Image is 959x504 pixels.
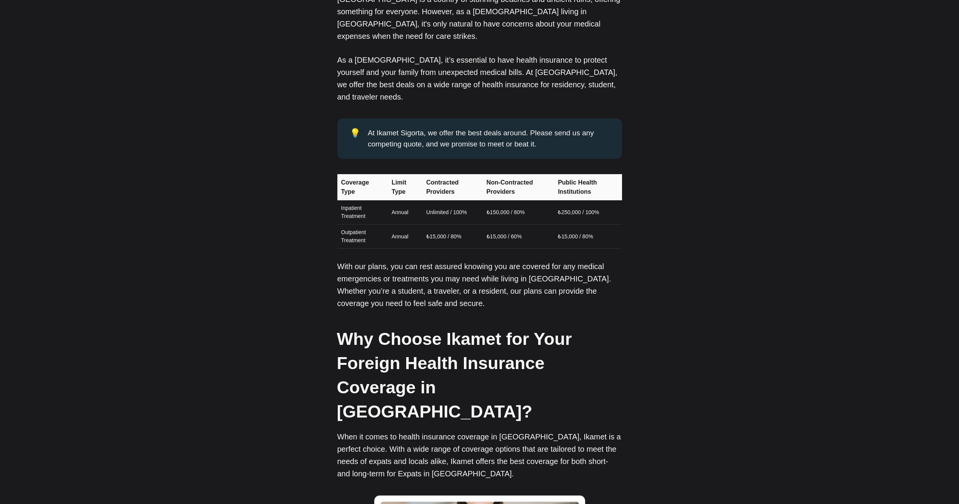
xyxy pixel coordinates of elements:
[422,225,482,249] td: ₺15,000 / 80%
[387,225,422,249] td: Annual
[350,128,368,150] div: 💡
[482,200,554,225] td: ₺150,000 / 80%
[368,128,610,150] div: At Ikamet Sigorta, we offer the best deals around. Please send us any competing quote, and we pro...
[482,225,554,249] td: ₺15,000 / 60%
[337,200,387,225] td: Inpatient Treatment
[337,225,387,249] td: Outpatient Treatment
[337,174,387,200] th: Coverage Type
[387,200,422,225] td: Annual
[337,54,622,103] p: As a [DEMOGRAPHIC_DATA], it’s essential to have health insurance to protect yourself and your fam...
[337,327,622,424] h2: Why Choose Ikamet for Your Foreign Health Insurance Coverage in [GEOGRAPHIC_DATA]?
[337,431,622,480] p: When it comes to health insurance coverage in [GEOGRAPHIC_DATA], Ikamet is a perfect choice. With...
[482,174,554,200] th: Non-Contracted Providers
[422,200,482,225] td: Unlimited / 100%
[553,225,622,249] td: ₺15,000 / 80%
[337,260,622,309] p: With our plans, you can rest assured knowing you are covered for any medical emergencies or treat...
[553,174,622,200] th: Public Health Institutions
[422,174,482,200] th: Contracted Providers
[553,200,622,225] td: ₺250,000 / 100%
[387,174,422,200] th: Limit Type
